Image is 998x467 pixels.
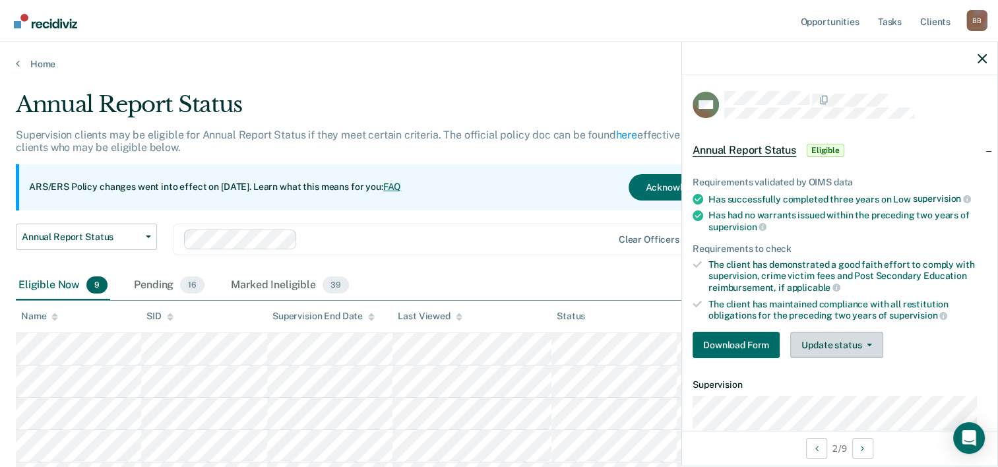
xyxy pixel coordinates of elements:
span: 16 [180,276,204,294]
button: Acknowledge & Close [629,174,754,201]
div: Marked Ineligible [228,271,351,300]
div: Open Intercom Messenger [953,422,985,454]
p: ARS/ERS Policy changes went into effect on [DATE]. Learn what this means for you: [29,181,401,194]
div: Has had no warrants issued within the preceding two years of [708,210,987,232]
div: Status [557,311,585,322]
a: Home [16,58,982,70]
p: Supervision clients may be eligible for Annual Report Status if they meet certain criteria. The o... [16,129,755,154]
img: Recidiviz [14,14,77,28]
span: 9 [86,276,108,294]
button: Profile dropdown button [966,10,987,31]
div: Requirements validated by OIMS data [693,177,987,188]
div: SID [146,311,173,322]
div: The client has demonstrated a good faith effort to comply with supervision, crime victim fees and... [708,259,987,293]
div: Annual Report StatusEligible [682,129,997,171]
div: Annual Report Status [16,91,764,129]
span: supervision [913,193,971,204]
span: Annual Report Status [693,144,796,157]
button: Next Opportunity [852,438,873,459]
a: here [616,129,637,141]
button: Update status [790,332,883,358]
span: Eligible [807,144,844,157]
div: The client has maintained compliance with all restitution obligations for the preceding two years of [708,299,987,321]
div: Has successfully completed three years on Low [708,193,987,205]
span: Annual Report Status [22,232,140,243]
div: Clear officers [619,234,679,245]
span: applicable [787,282,840,293]
div: Pending [131,271,207,300]
div: Eligible Now [16,271,110,300]
div: Supervision End Date [272,311,375,322]
a: FAQ [383,181,402,192]
button: Download Form [693,332,780,358]
span: supervision [889,310,947,321]
button: Previous Opportunity [806,438,827,459]
div: Requirements to check [693,243,987,255]
dt: Supervision [693,379,987,390]
span: supervision [708,222,766,232]
span: 39 [323,276,349,294]
div: Name [21,311,58,322]
div: Last Viewed [398,311,462,322]
div: B B [966,10,987,31]
a: Navigate to form link [693,332,785,358]
div: 2 / 9 [682,431,997,466]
